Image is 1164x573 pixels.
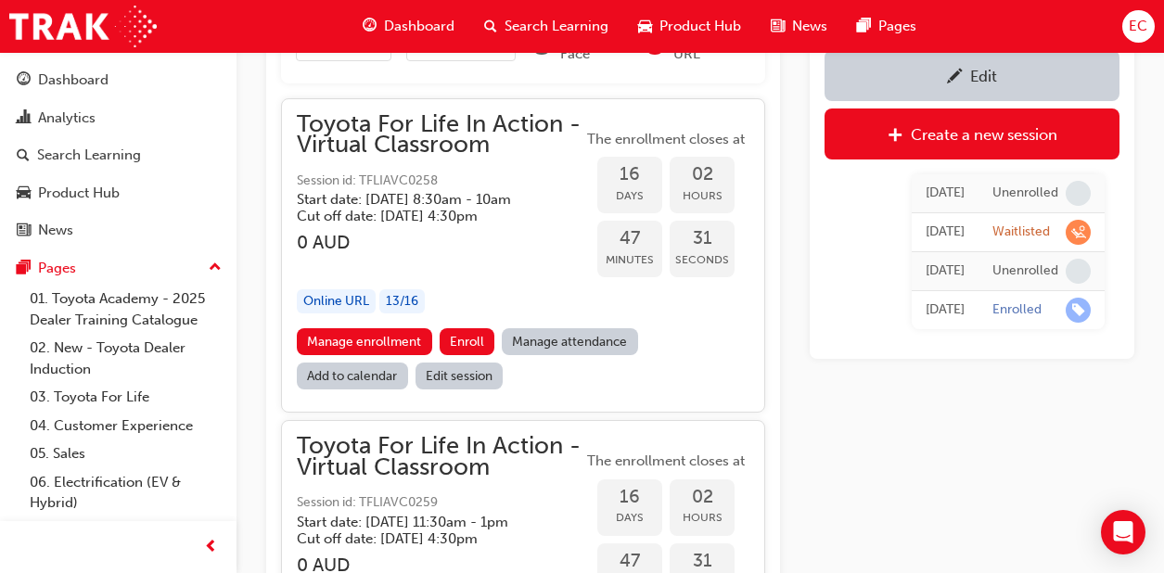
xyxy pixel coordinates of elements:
a: Add to calendar [297,363,408,389]
div: Create a new session [911,125,1057,144]
span: 02 [670,164,735,185]
span: chart-icon [17,110,31,127]
button: Pages [7,251,229,286]
span: learningRecordVerb_WAITLIST-icon [1066,220,1091,245]
div: Wed Jun 18 2025 08:39:20 GMT+0930 (Australian Central Standard Time) [926,261,965,282]
div: Wed Jun 18 2025 08:21:03 GMT+0930 (Australian Central Standard Time) [926,299,965,321]
span: learningRecordVerb_NONE-icon [1066,181,1091,206]
h5: Start date: [DATE] 11:30am - 1pm [297,514,553,530]
span: The enrollment closes at [582,451,749,472]
a: 07. Parts21 Certification [22,517,229,546]
a: 04. Customer Experience [22,412,229,440]
span: prev-icon [204,536,218,559]
div: Pages [38,258,76,279]
span: Dashboard [384,16,454,37]
a: 02. New - Toyota Dealer Induction [22,334,229,383]
span: pages-icon [857,15,871,38]
a: car-iconProduct Hub [623,7,756,45]
span: plus-icon [888,127,903,146]
a: pages-iconPages [842,7,931,45]
span: 31 [670,228,735,249]
span: news-icon [17,223,31,239]
div: Online URL [297,289,376,314]
div: Open Intercom Messenger [1101,510,1145,554]
div: Tue Jun 24 2025 14:11:26 GMT+0930 (Australian Central Standard Time) [926,183,965,204]
button: DashboardAnalyticsSearch LearningProduct HubNews [7,59,229,251]
span: up-icon [209,256,222,280]
span: news-icon [771,15,785,38]
a: guage-iconDashboard [348,7,469,45]
div: Waitlisted [992,223,1050,241]
span: 47 [597,228,662,249]
span: 31 [670,551,735,572]
a: News [7,213,229,248]
button: Enroll [440,328,495,355]
span: learningRecordVerb_ENROLL-icon [1066,298,1091,323]
h5: Start date: [DATE] 8:30am - 10am [297,191,553,208]
div: Dashboard [38,70,109,91]
span: guage-icon [363,15,377,38]
div: Enrolled [992,301,1042,319]
div: News [38,220,73,241]
span: 16 [597,487,662,508]
a: news-iconNews [756,7,842,45]
span: 02 [670,487,735,508]
a: Analytics [7,101,229,135]
span: Seconds [670,249,735,271]
span: pages-icon [17,261,31,277]
span: search-icon [17,147,30,164]
span: News [792,16,827,37]
span: Session id: TFLIAVC0259 [297,492,582,514]
span: guage-icon [17,72,31,89]
span: Product Hub [659,16,741,37]
span: search-icon [484,15,497,38]
button: EC [1122,10,1155,43]
a: Dashboard [7,63,229,97]
span: Search Learning [505,16,608,37]
span: learningRecordVerb_NONE-icon [1066,259,1091,284]
span: car-icon [17,185,31,202]
h5: Cut off date: [DATE] 4:30pm [297,208,553,224]
div: Tue Jun 24 2025 13:59:21 GMT+0930 (Australian Central Standard Time) [926,222,965,243]
span: car-icon [638,15,652,38]
span: Session id: TFLIAVC0258 [297,171,582,192]
div: Search Learning [37,145,141,166]
div: 13 / 16 [379,289,425,314]
div: Unenrolled [992,262,1058,280]
span: Days [597,507,662,528]
div: Unenrolled [992,185,1058,202]
span: 47 [597,551,662,572]
img: Trak [9,6,157,47]
span: 16 [597,164,662,185]
a: Create a new session [825,108,1119,159]
span: The enrollment closes at [582,129,749,150]
button: Toyota For Life In Action - Virtual ClassroomSession id: TFLIAVC0258Start date: [DATE] 8:30am - 1... [297,114,749,398]
span: Toyota For Life In Action - Virtual Classroom [297,436,582,477]
span: Days [597,185,662,207]
a: 05. Sales [22,439,229,468]
a: Edit [825,50,1119,101]
a: Manage enrollment [297,328,432,355]
a: Edit session [416,363,504,389]
div: Product Hub [38,183,120,204]
span: Hours [670,185,735,207]
div: Edit [970,67,997,85]
span: EC [1129,16,1147,37]
h5: Cut off date: [DATE] 4:30pm [297,530,553,547]
div: Analytics [38,108,96,129]
a: search-iconSearch Learning [469,7,623,45]
a: 01. Toyota Academy - 2025 Dealer Training Catalogue [22,285,229,334]
span: Enroll [450,334,484,350]
a: Product Hub [7,176,229,210]
span: Pages [878,16,916,37]
span: Toyota For Life In Action - Virtual Classroom [297,114,582,156]
span: pencil-icon [947,69,963,87]
a: Search Learning [7,138,229,172]
a: 03. Toyota For Life [22,383,229,412]
span: Hours [670,507,735,528]
a: 06. Electrification (EV & Hybrid) [22,468,229,517]
a: Manage attendance [502,328,638,355]
h3: 0 AUD [297,232,582,253]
